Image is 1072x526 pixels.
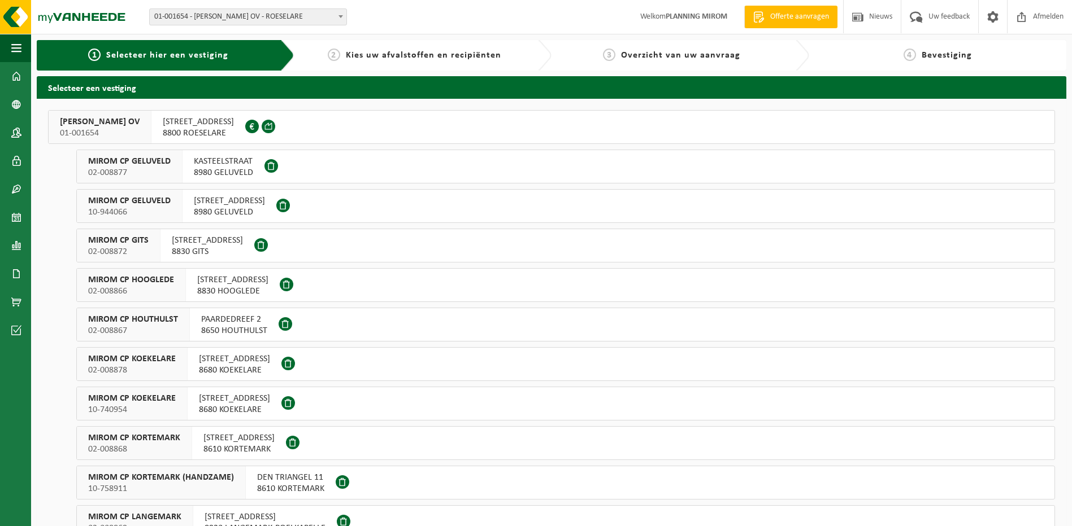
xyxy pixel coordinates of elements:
strong: PLANNING MIROM [666,12,727,21]
span: 8610 KORTEMARK [203,444,275,455]
span: 8650 HOUTHULST [201,325,267,336]
span: [STREET_ADDRESS] [199,393,270,404]
span: 01-001654 - MIROM ROESELARE OV - ROESELARE [149,8,347,25]
span: MIROM CP KOEKELARE [88,393,176,404]
span: MIROM CP GELUVELD [88,156,171,167]
span: 8830 HOOGLEDE [197,286,268,297]
button: MIROM CP GELUVELD 02-008877 KASTEELSTRAAT8980 GELUVELD [76,150,1055,183]
span: 2 [328,49,340,61]
button: MIROM CP KOEKELARE 10-740954 [STREET_ADDRESS]8680 KOEKELARE [76,387,1055,420]
span: 02-008868 [88,444,180,455]
span: Selecteer hier een vestiging [106,51,228,60]
button: MIROM CP KORTEMARK 02-008868 [STREET_ADDRESS]8610 KORTEMARK [76,426,1055,460]
span: 8680 KOEKELARE [199,365,270,376]
button: MIROM CP KOEKELARE 02-008878 [STREET_ADDRESS]8680 KOEKELARE [76,347,1055,381]
span: Bevestiging [922,51,972,60]
span: 02-008867 [88,325,178,336]
span: 10-758911 [88,483,234,494]
span: [STREET_ADDRESS] [205,511,325,523]
span: [STREET_ADDRESS] [197,274,268,286]
button: MIROM CP GELUVELD 10-944066 [STREET_ADDRESS]8980 GELUVELD [76,189,1055,223]
span: 02-008877 [88,167,171,178]
span: MIROM CP GITS [88,235,149,246]
span: PAARDEDREEF 2 [201,314,267,325]
span: 8980 GELUVELD [194,207,265,218]
span: DEN TRIANGEL 11 [257,472,324,483]
span: 02-008866 [88,286,174,297]
span: 4 [904,49,916,61]
span: Offerte aanvragen [767,11,832,23]
span: 1 [88,49,101,61]
a: Offerte aanvragen [744,6,837,28]
span: [STREET_ADDRESS] [163,116,234,128]
span: Overzicht van uw aanvraag [621,51,740,60]
span: 8680 KOEKELARE [199,404,270,415]
span: MIROM CP HOOGLEDE [88,274,174,286]
span: [PERSON_NAME] OV [60,116,140,128]
span: 01-001654 [60,128,140,139]
span: [STREET_ADDRESS] [199,353,270,365]
span: 8610 KORTEMARK [257,483,324,494]
span: 8830 GITS [172,246,243,257]
h2: Selecteer een vestiging [37,76,1066,98]
button: MIROM CP HOOGLEDE 02-008866 [STREET_ADDRESS]8830 HOOGLEDE [76,268,1055,302]
span: Kies uw afvalstoffen en recipiënten [346,51,501,60]
span: [STREET_ADDRESS] [172,235,243,246]
span: 10-944066 [88,207,171,218]
span: 01-001654 - MIROM ROESELARE OV - ROESELARE [150,9,346,25]
button: [PERSON_NAME] OV 01-001654 [STREET_ADDRESS]8800 ROESELARE [48,110,1055,144]
span: MIROM CP HOUTHULST [88,314,178,325]
span: 8980 GELUVELD [194,167,253,178]
button: MIROM CP HOUTHULST 02-008867 PAARDEDREEF 28650 HOUTHULST [76,308,1055,341]
span: 3 [603,49,615,61]
span: MIROM CP GELUVELD [88,195,171,207]
button: MIROM CP GITS 02-008872 [STREET_ADDRESS]8830 GITS [76,229,1055,262]
span: MIROM CP KOEKELARE [88,353,176,365]
span: MIROM CP LANGEMARK [88,511,181,523]
button: MIROM CP KORTEMARK (HANDZAME) 10-758911 DEN TRIANGEL 118610 KORTEMARK [76,466,1055,499]
span: 10-740954 [88,404,176,415]
span: MIROM CP KORTEMARK (HANDZAME) [88,472,234,483]
span: 8800 ROESELARE [163,128,234,139]
span: [STREET_ADDRESS] [203,432,275,444]
span: [STREET_ADDRESS] [194,195,265,207]
span: 02-008872 [88,246,149,257]
span: MIROM CP KORTEMARK [88,432,180,444]
span: KASTEELSTRAAT [194,156,253,167]
span: 02-008878 [88,365,176,376]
